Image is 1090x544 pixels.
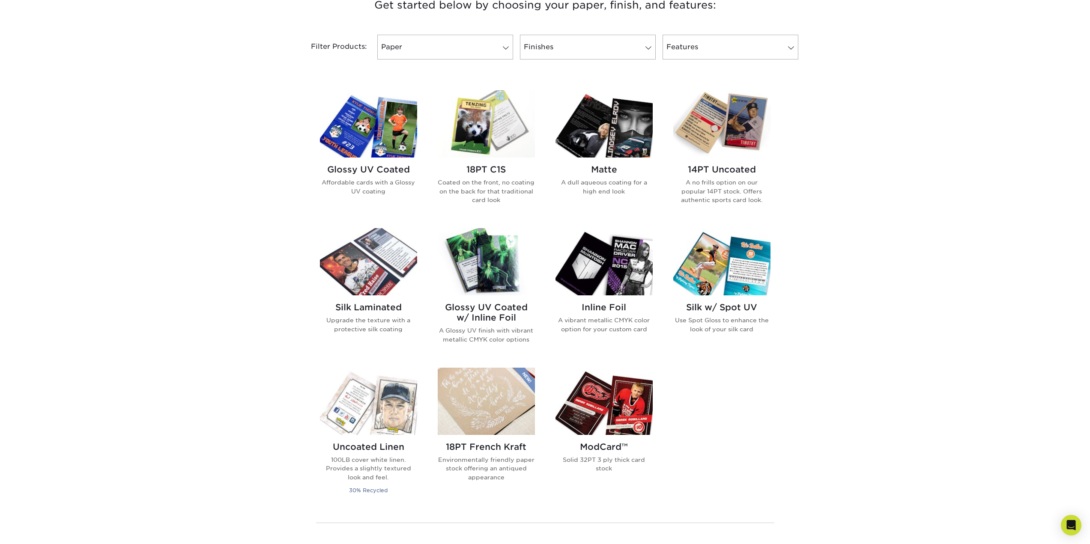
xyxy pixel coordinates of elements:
[320,316,417,333] p: Upgrade the texture with a protective silk coating
[555,368,653,435] img: ModCard™ Trading Cards
[320,90,417,218] a: Glossy UV Coated Trading Cards Glossy UV Coated Affordable cards with a Glossy UV coating
[438,326,535,344] p: A Glossy UV finish with vibrant metallic CMYK color options
[555,442,653,452] h2: ModCard™
[514,368,535,393] img: New Product
[673,316,770,333] p: Use Spot Gloss to enhance the look of your silk card
[438,90,535,218] a: 18PT C1S Trading Cards 18PT C1S Coated on the front, no coating on the back for that traditional ...
[2,518,73,541] iframe: Google Customer Reviews
[555,228,653,295] img: Inline Foil Trading Cards
[520,35,656,59] a: Finishes
[438,442,535,452] h2: 18PT French Kraft
[438,302,535,323] h2: Glossy UV Coated w/ Inline Foil
[673,178,770,204] p: A no frills option on our popular 14PT stock. Offers authentic sports card look.
[673,228,770,295] img: Silk w/ Spot UV Trading Cards
[320,368,417,505] a: Uncoated Linen Trading Cards Uncoated Linen 100LB cover white linen. Provides a slightly textured...
[555,90,653,218] a: Matte Trading Cards Matte A dull aqueous coating for a high end look
[555,228,653,357] a: Inline Foil Trading Cards Inline Foil A vibrant metallic CMYK color option for your custom card
[349,487,388,493] small: 30% Recycled
[320,442,417,452] h2: Uncoated Linen
[438,455,535,482] p: Environmentally friendly paper stock offering an antiqued appearance
[320,164,417,175] h2: Glossy UV Coated
[673,90,770,158] img: 14PT Uncoated Trading Cards
[438,164,535,175] h2: 18PT C1S
[438,368,535,505] a: 18PT French Kraft Trading Cards 18PT French Kraft Environmentally friendly paper stock offering a...
[555,455,653,473] p: Solid 32PT 3 ply thick card stock
[320,178,417,196] p: Affordable cards with a Glossy UV coating
[555,178,653,196] p: A dull aqueous coating for a high end look
[673,228,770,357] a: Silk w/ Spot UV Trading Cards Silk w/ Spot UV Use Spot Gloss to enhance the look of your silk card
[288,35,374,59] div: Filter Products:
[438,228,535,295] img: Glossy UV Coated w/ Inline Foil Trading Cards
[555,302,653,312] h2: Inline Foil
[673,302,770,312] h2: Silk w/ Spot UV
[555,368,653,505] a: ModCard™ Trading Cards ModCard™ Solid 32PT 3 ply thick card stock
[320,228,417,295] img: Silk Laminated Trading Cards
[320,455,417,482] p: 100LB cover white linen. Provides a slightly textured look and feel.
[673,164,770,175] h2: 14PT Uncoated
[673,90,770,218] a: 14PT Uncoated Trading Cards 14PT Uncoated A no frills option on our popular 14PT stock. Offers au...
[320,302,417,312] h2: Silk Laminated
[320,228,417,357] a: Silk Laminated Trading Cards Silk Laminated Upgrade the texture with a protective silk coating
[320,368,417,435] img: Uncoated Linen Trading Cards
[1061,515,1081,535] div: Open Intercom Messenger
[555,90,653,158] img: Matte Trading Cards
[377,35,513,59] a: Paper
[555,164,653,175] h2: Matte
[555,316,653,333] p: A vibrant metallic CMYK color option for your custom card
[438,228,535,357] a: Glossy UV Coated w/ Inline Foil Trading Cards Glossy UV Coated w/ Inline Foil A Glossy UV finish ...
[438,90,535,158] img: 18PT C1S Trading Cards
[438,178,535,204] p: Coated on the front, no coating on the back for that traditional card look
[438,368,535,435] img: 18PT French Kraft Trading Cards
[663,35,798,59] a: Features
[320,90,417,158] img: Glossy UV Coated Trading Cards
